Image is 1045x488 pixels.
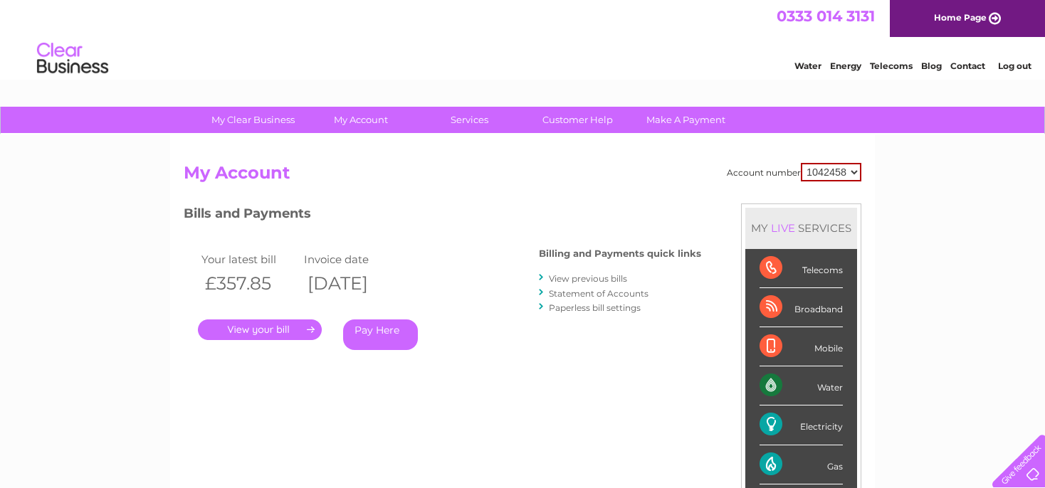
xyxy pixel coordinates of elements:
[777,7,875,25] a: 0333 014 3131
[36,37,109,80] img: logo.png
[187,8,860,69] div: Clear Business is a trading name of Verastar Limited (registered in [GEOGRAPHIC_DATA] No. 3667643...
[950,60,985,71] a: Contact
[519,107,636,133] a: Customer Help
[760,327,843,366] div: Mobile
[760,249,843,288] div: Telecoms
[760,445,843,484] div: Gas
[300,269,403,298] th: [DATE]
[411,107,528,133] a: Services
[198,250,300,269] td: Your latest bill
[727,163,861,181] div: Account number
[794,60,821,71] a: Water
[627,107,745,133] a: Make A Payment
[549,288,648,299] a: Statement of Accounts
[184,203,701,228] h3: Bills and Payments
[549,302,641,313] a: Paperless bill settings
[303,107,420,133] a: My Account
[830,60,861,71] a: Energy
[760,366,843,405] div: Water
[343,319,418,350] a: Pay Here
[760,288,843,327] div: Broadband
[198,319,322,340] a: .
[768,221,798,235] div: LIVE
[194,107,312,133] a: My Clear Business
[998,60,1031,71] a: Log out
[921,60,942,71] a: Blog
[760,405,843,445] div: Electricity
[870,60,913,71] a: Telecoms
[300,250,403,269] td: Invoice date
[549,273,627,284] a: View previous bills
[745,208,857,248] div: MY SERVICES
[198,269,300,298] th: £357.85
[184,163,861,190] h2: My Account
[539,248,701,259] h4: Billing and Payments quick links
